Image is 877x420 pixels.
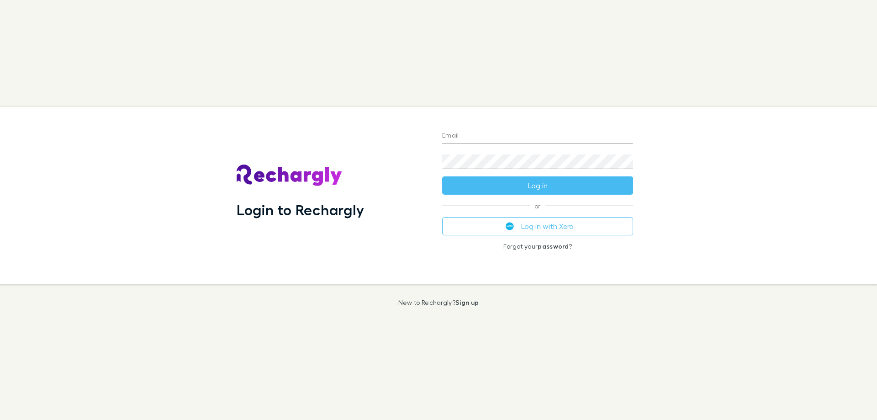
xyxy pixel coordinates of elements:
button: Log in [442,176,633,195]
p: Forgot your ? [442,243,633,250]
a: Sign up [455,298,479,306]
p: New to Rechargly? [398,299,479,306]
span: or [442,206,633,206]
button: Log in with Xero [442,217,633,235]
h1: Login to Rechargly [237,201,364,218]
img: Rechargly's Logo [237,165,343,186]
img: Xero's logo [506,222,514,230]
a: password [538,242,569,250]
